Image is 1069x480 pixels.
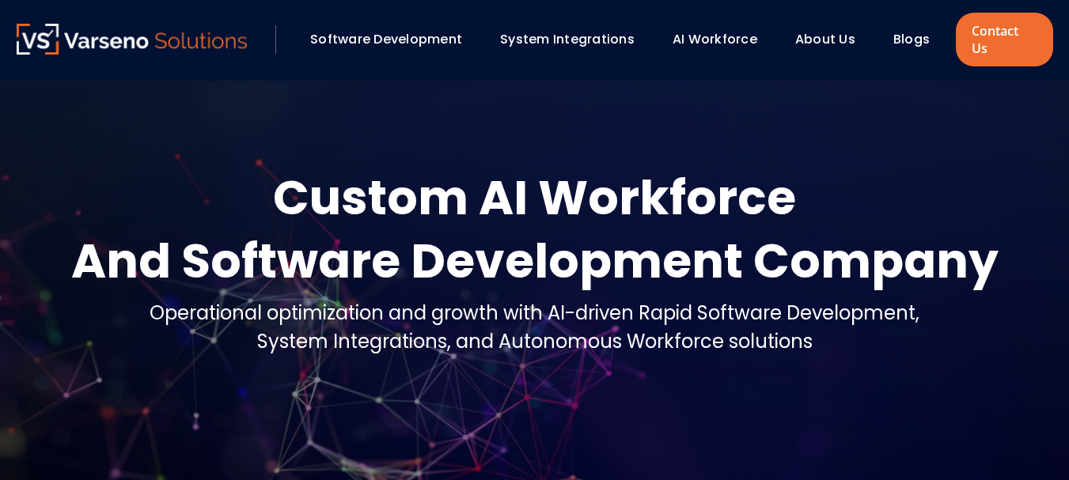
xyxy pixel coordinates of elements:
[310,30,462,48] a: Software Development
[500,30,635,48] a: System Integrations
[795,30,855,48] a: About Us
[17,24,248,55] img: Varseno Solutions – Product Engineering & IT Services
[492,26,657,53] div: System Integrations
[150,327,919,356] div: System Integrations, and Autonomous Workforce solutions
[893,30,930,48] a: Blogs
[956,13,1052,66] a: Contact Us
[150,299,919,327] div: Operational optimization and growth with AI-driven Rapid Software Development,
[787,26,878,53] div: About Us
[71,229,999,293] div: And Software Development Company
[665,26,779,53] div: AI Workforce
[885,26,952,53] div: Blogs
[302,26,484,53] div: Software Development
[673,30,757,48] a: AI Workforce
[71,166,999,229] div: Custom AI Workforce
